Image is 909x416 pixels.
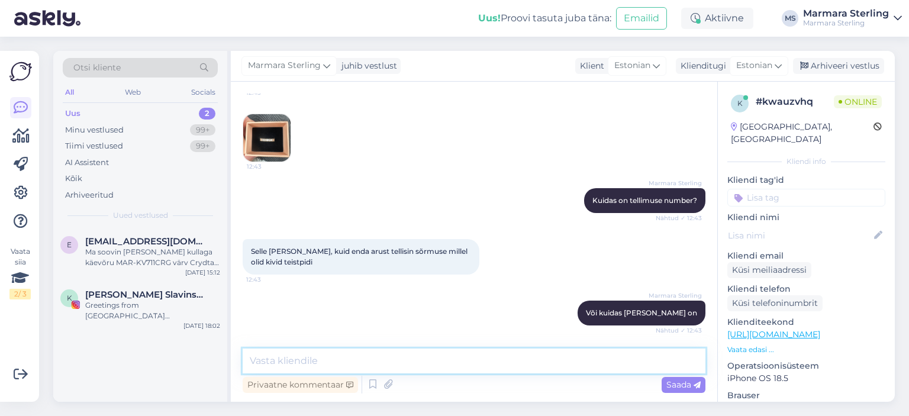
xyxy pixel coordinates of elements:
[248,59,321,72] span: Marmara Sterling
[478,11,611,25] div: Proovi tasuta juba täna:
[85,300,220,321] div: Greetings from [GEOGRAPHIC_DATA] [PERSON_NAME] (from [GEOGRAPHIC_DATA]🇱🇹). I was thinking… I woul...
[727,250,885,262] p: Kliendi email
[185,268,220,277] div: [DATE] 15:12
[727,211,885,224] p: Kliendi nimi
[85,236,208,247] span: eevakook@hotmail.ee
[803,18,889,28] div: Marmara Sterling
[586,308,697,317] span: Või kuidas [PERSON_NAME] on
[183,321,220,330] div: [DATE] 18:02
[656,214,702,222] span: Nähtud ✓ 12:43
[666,379,701,390] span: Saada
[73,62,121,74] span: Otsi kliente
[478,12,501,24] b: Uus!
[65,140,123,152] div: Tiimi vestlused
[803,9,902,28] a: Marmara SterlingMarmara Sterling
[9,60,32,83] img: Askly Logo
[614,59,650,72] span: Estonian
[728,229,872,242] input: Lisa nimi
[65,157,109,169] div: AI Assistent
[756,95,834,109] div: # kwauzvhq
[727,262,811,278] div: Küsi meiliaadressi
[190,124,215,136] div: 99+
[803,9,889,18] div: Marmara Sterling
[189,85,218,100] div: Socials
[247,162,291,171] span: 12:43
[681,8,753,29] div: Aktiivne
[727,372,885,385] p: iPhone OS 18.5
[727,174,885,186] p: Kliendi tag'id
[67,294,72,302] span: K
[113,210,168,221] span: Uued vestlused
[123,85,143,100] div: Web
[793,58,884,74] div: Arhiveeri vestlus
[246,275,291,284] span: 12:43
[676,60,726,72] div: Klienditugi
[727,283,885,295] p: Kliendi telefon
[9,289,31,299] div: 2 / 3
[243,114,291,162] img: Attachment
[337,60,397,72] div: juhib vestlust
[251,247,469,266] span: Selle [PERSON_NAME], kuid enda arust tellisin sõrmuse millel olid kivid teistpidi
[656,326,702,335] span: Nähtud ✓ 12:43
[575,60,604,72] div: Klient
[727,316,885,328] p: Klienditeekond
[199,108,215,120] div: 2
[727,360,885,372] p: Operatsioonisüsteem
[649,179,702,188] span: Marmara Sterling
[727,344,885,355] p: Vaata edasi ...
[834,95,882,108] span: Online
[727,189,885,207] input: Lisa tag
[65,173,82,185] div: Kõik
[85,247,220,268] div: Ma soovin [PERSON_NAME] kullaga käevõru MAR-KV711CRG värv Crydtal. Kuid ma [PERSON_NAME] tööl ja ...
[9,246,31,299] div: Vaata siia
[782,10,798,27] div: MS
[736,59,772,72] span: Estonian
[65,189,114,201] div: Arhiveeritud
[616,7,667,30] button: Emailid
[67,240,72,249] span: e
[85,289,208,300] span: Karolina Kriukelytė Slavinskienė
[727,329,820,340] a: [URL][DOMAIN_NAME]
[727,156,885,167] div: Kliendi info
[731,121,873,146] div: [GEOGRAPHIC_DATA], [GEOGRAPHIC_DATA]
[727,389,885,402] p: Brauser
[65,124,124,136] div: Minu vestlused
[592,196,697,205] span: Kuidas on tellimuse number?
[190,140,215,152] div: 99+
[649,291,702,300] span: Marmara Sterling
[65,108,80,120] div: Uus
[727,295,823,311] div: Küsi telefoninumbrit
[243,377,358,393] div: Privaatne kommentaar
[737,99,743,108] span: k
[63,85,76,100] div: All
